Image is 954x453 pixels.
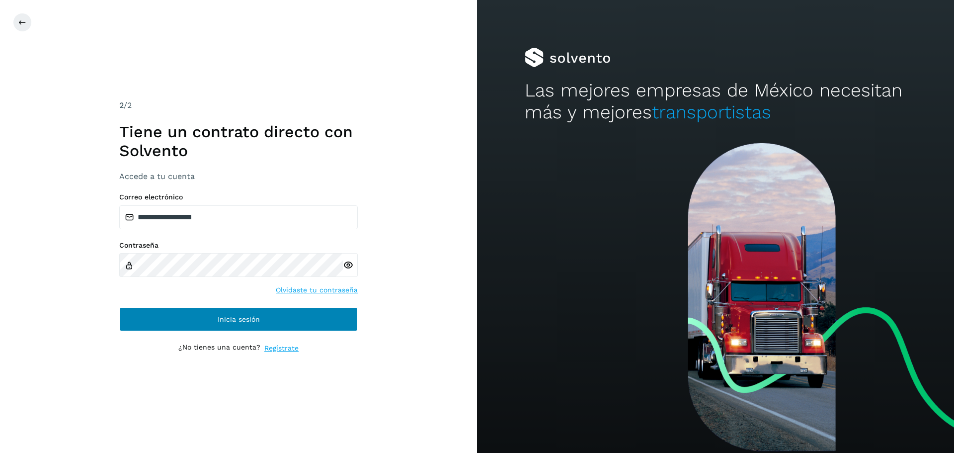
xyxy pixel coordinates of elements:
[119,100,124,110] span: 2
[119,122,358,161] h1: Tiene un contrato directo con Solvento
[119,241,358,250] label: Contraseña
[119,99,358,111] div: /2
[525,80,906,124] h2: Las mejores empresas de México necesitan más y mejores
[264,343,299,354] a: Regístrate
[652,101,771,123] span: transportistas
[119,193,358,201] label: Correo electrónico
[119,307,358,331] button: Inicia sesión
[119,172,358,181] h3: Accede a tu cuenta
[276,285,358,295] a: Olvidaste tu contraseña
[178,343,260,354] p: ¿No tienes una cuenta?
[218,316,260,323] span: Inicia sesión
